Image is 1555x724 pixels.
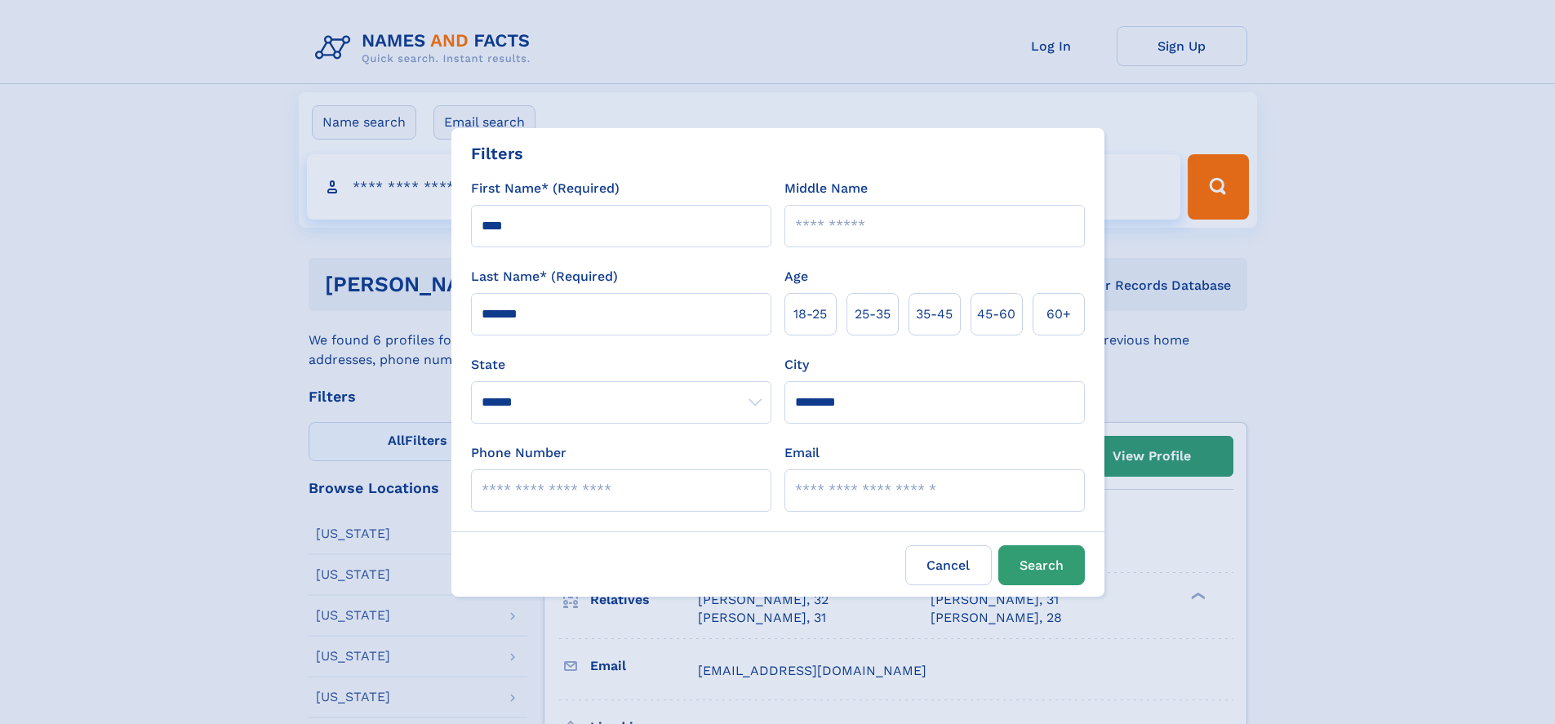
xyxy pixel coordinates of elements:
label: Phone Number [471,443,566,463]
span: 25‑35 [855,304,891,324]
span: 35‑45 [916,304,953,324]
button: Search [998,545,1085,585]
span: 18‑25 [793,304,827,324]
label: State [471,355,771,375]
span: 60+ [1046,304,1071,324]
label: Middle Name [784,179,868,198]
label: City [784,355,809,375]
label: Last Name* (Required) [471,267,618,286]
span: 45‑60 [977,304,1015,324]
label: First Name* (Required) [471,179,620,198]
label: Age [784,267,808,286]
div: Filters [471,141,523,166]
label: Cancel [905,545,992,585]
label: Email [784,443,820,463]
